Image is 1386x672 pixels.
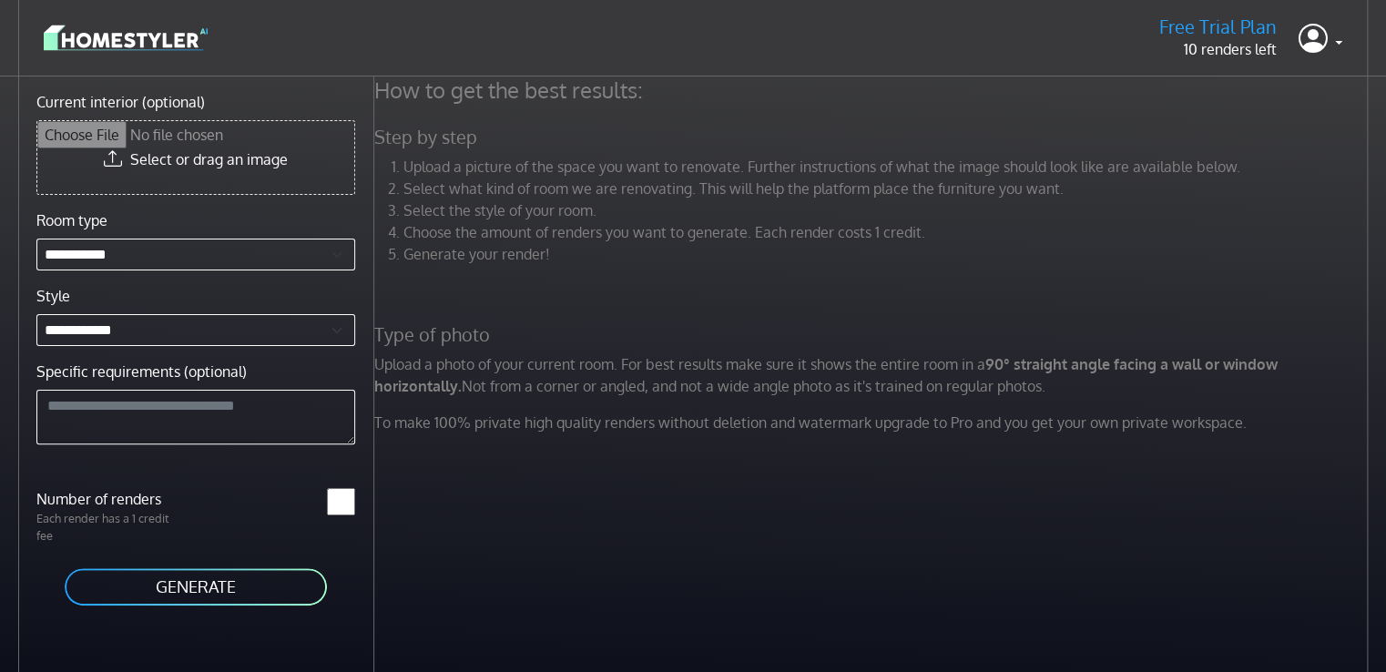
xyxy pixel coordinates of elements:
[36,91,205,113] label: Current interior (optional)
[363,126,1383,148] h5: Step by step
[374,355,1278,395] strong: 90° straight angle facing a wall or window horizontally.
[1159,38,1277,60] p: 10 renders left
[403,243,1372,265] li: Generate your render!
[363,412,1383,433] p: To make 100% private high quality renders without deletion and watermark upgrade to Pro and you g...
[25,510,196,545] p: Each render has a 1 credit fee
[44,22,208,54] img: logo-3de290ba35641baa71223ecac5eacb59cb85b4c7fdf211dc9aaecaaee71ea2f8.svg
[363,76,1383,104] h4: How to get the best results:
[403,221,1372,243] li: Choose the amount of renders you want to generate. Each render costs 1 credit.
[36,209,107,231] label: Room type
[363,323,1383,346] h5: Type of photo
[1159,15,1277,38] h5: Free Trial Plan
[25,488,196,510] label: Number of renders
[36,361,247,382] label: Specific requirements (optional)
[403,178,1372,199] li: Select what kind of room we are renovating. This will help the platform place the furniture you w...
[63,566,329,607] button: GENERATE
[403,199,1372,221] li: Select the style of your room.
[363,353,1383,397] p: Upload a photo of your current room. For best results make sure it shows the entire room in a Not...
[36,285,70,307] label: Style
[403,156,1372,178] li: Upload a picture of the space you want to renovate. Further instructions of what the image should...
